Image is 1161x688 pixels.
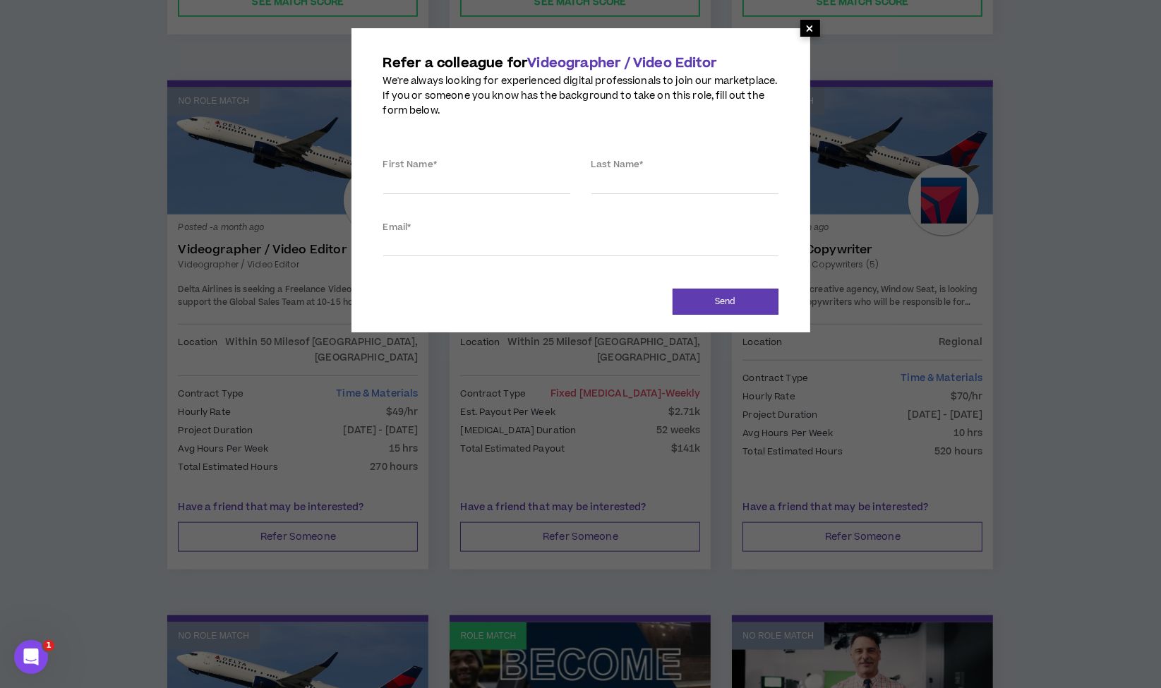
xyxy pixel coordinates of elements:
label: First Name [383,153,437,176]
span: 1 [43,640,54,651]
label: Last Name [591,153,644,176]
span: Refer a colleague for [383,54,717,73]
label: Email [383,216,411,239]
span: Videographer / Video Editor [527,54,716,73]
p: We're always looking for experienced digital professionals to join our marketplace. If you or som... [383,74,778,118]
iframe: Intercom live chat [14,640,48,674]
button: Send [673,289,778,315]
span: × [805,20,814,37]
